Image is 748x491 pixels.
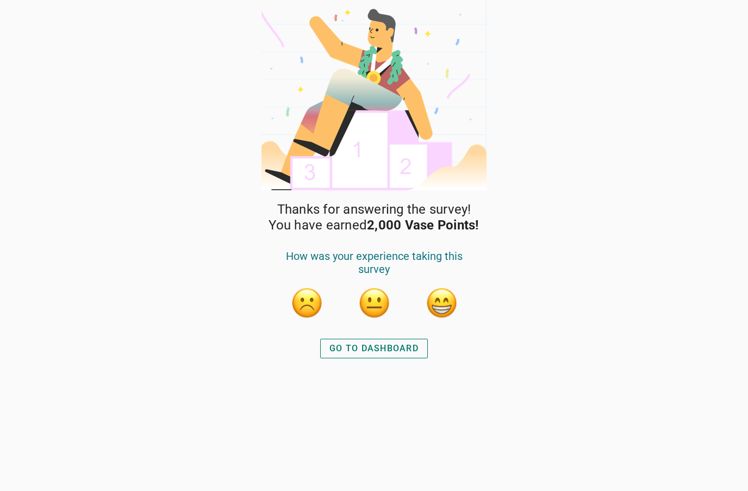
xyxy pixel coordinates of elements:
[273,250,475,287] div: How was your experience taking this survey
[367,217,479,233] strong: 2,000 Vase Points!
[269,217,479,233] span: You have earned
[320,339,428,358] button: GO TO DASHBOARD
[277,202,471,217] span: Thanks for answering the survey!
[329,342,419,355] div: GO TO DASHBOARD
